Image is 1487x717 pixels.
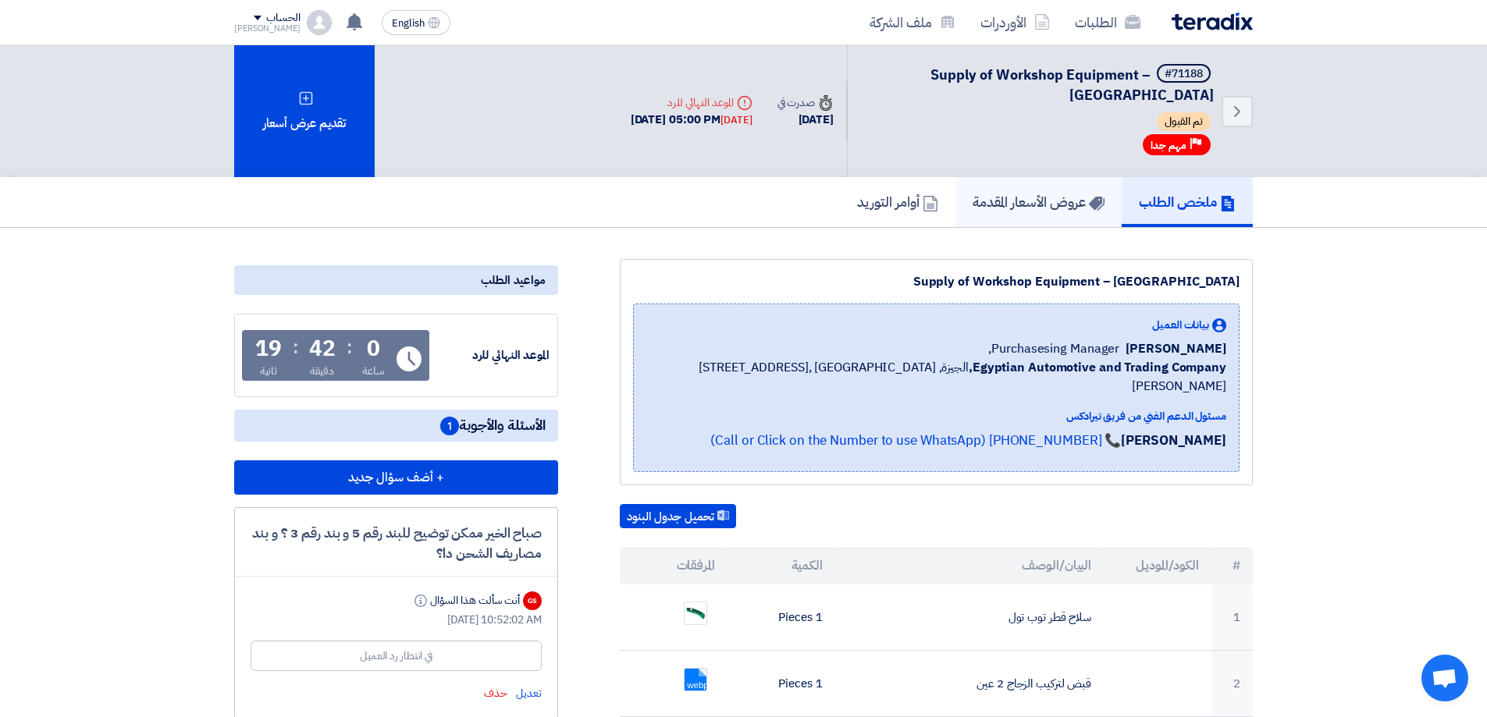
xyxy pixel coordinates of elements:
th: البيان/الوصف [835,547,1105,584]
button: + أضف سؤال جديد [234,460,558,495]
span: الجيزة, [GEOGRAPHIC_DATA] ,[STREET_ADDRESS][PERSON_NAME] [646,358,1226,396]
div: Supply of Workshop Equipment – [GEOGRAPHIC_DATA] [633,272,1240,291]
span: تم القبول [1157,112,1211,131]
a: 📞 [PHONE_NUMBER] (Call or Click on the Number to use WhatsApp) [710,431,1121,450]
span: تعديل [516,685,542,701]
button: تحميل جدول البنود [620,504,736,529]
span: English [392,18,425,29]
td: 1 Pieces [727,651,835,717]
div: ثانية [260,363,278,379]
h5: ملخص الطلب [1139,193,1236,211]
span: [PERSON_NAME] [1126,339,1226,358]
div: : [347,333,352,361]
div: مواعيد الطلب [234,265,558,295]
a: الطلبات [1062,4,1153,41]
div: الموعد النهائي للرد [432,346,550,364]
strong: [PERSON_NAME] [1121,431,1226,450]
a: ملف الشركة [857,4,968,41]
td: سلاح قطر توب تول [835,584,1105,651]
div: مسئول الدعم الفني من فريق تيرادكس [646,408,1226,424]
h5: عروض الأسعار المقدمة [973,193,1105,211]
td: 1 Pieces [727,584,835,651]
div: الحساب [266,12,300,25]
th: الكمية [727,547,835,584]
div: ساعة [362,363,385,379]
a: دردشة مفتوحة [1421,655,1468,701]
span: الأسئلة والأجوبة [440,416,546,435]
img: profile_test.png [307,10,332,35]
th: الكود/الموديل [1104,547,1211,584]
div: صدرت في [777,94,834,111]
span: حذف [484,685,507,701]
img: __1756277454911.jpg [685,602,706,624]
h5: أوامر التوريد [857,193,938,211]
a: ملخص الطلب [1122,177,1253,227]
div: الموعد النهائي للرد [631,94,752,111]
span: بيانات العميل [1152,317,1209,333]
a: الأوردرات [968,4,1062,41]
a: عروض الأسعار المقدمة [955,177,1122,227]
div: 19 [255,338,282,360]
div: GS [523,591,542,610]
div: أنت سألت هذا السؤال [411,592,520,609]
th: المرفقات [620,547,727,584]
div: دقيقة [310,363,334,379]
div: [PERSON_NAME] [234,24,301,33]
div: في انتظار رد العميل [360,648,432,664]
a: أوامر التوريد [840,177,955,227]
div: صباح الخير ممكن توضيح للبند رقم 5 و بند رقم 3 ؟ و بند مصاريف الشحن دا؟ [251,524,542,563]
td: 2 [1211,651,1253,717]
div: [DATE] [720,112,752,128]
div: 0 [367,338,380,360]
div: [DATE] 05:00 PM [631,111,752,129]
span: Supply of Workshop Equipment – [GEOGRAPHIC_DATA] [930,64,1214,105]
b: Egyptian Automotive and Trading Company, [969,358,1226,377]
div: [DATE] 10:52:02 AM [251,612,542,628]
div: [DATE] [777,111,834,129]
span: Purchasesing Manager, [988,339,1119,358]
div: 42 [309,338,336,360]
span: مهم جدا [1151,138,1186,153]
span: 1 [440,417,459,435]
th: # [1211,547,1253,584]
div: : [293,333,298,361]
td: قبض لتركيب الزجاج 2 عين [835,651,1105,717]
div: #71188 [1165,69,1203,80]
img: Teradix logo [1172,12,1253,30]
td: 1 [1211,584,1253,651]
h5: Supply of Workshop Equipment – Hurghada [866,64,1214,105]
div: تقديم عرض أسعار [234,45,375,177]
button: English [382,10,450,35]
